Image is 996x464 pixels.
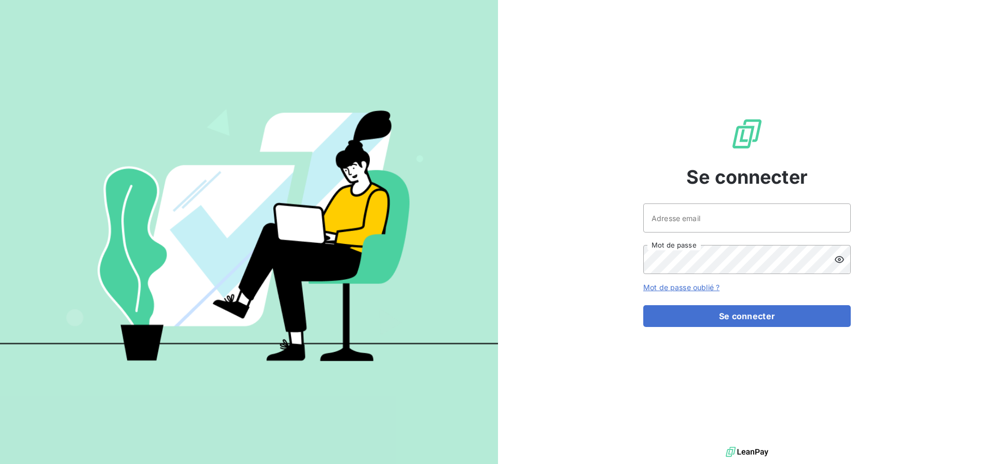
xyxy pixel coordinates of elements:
button: Se connecter [643,305,851,327]
img: logo [726,444,768,460]
span: Se connecter [686,163,808,191]
img: Logo LeanPay [730,117,764,151]
a: Mot de passe oublié ? [643,283,720,292]
input: placeholder [643,203,851,233]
